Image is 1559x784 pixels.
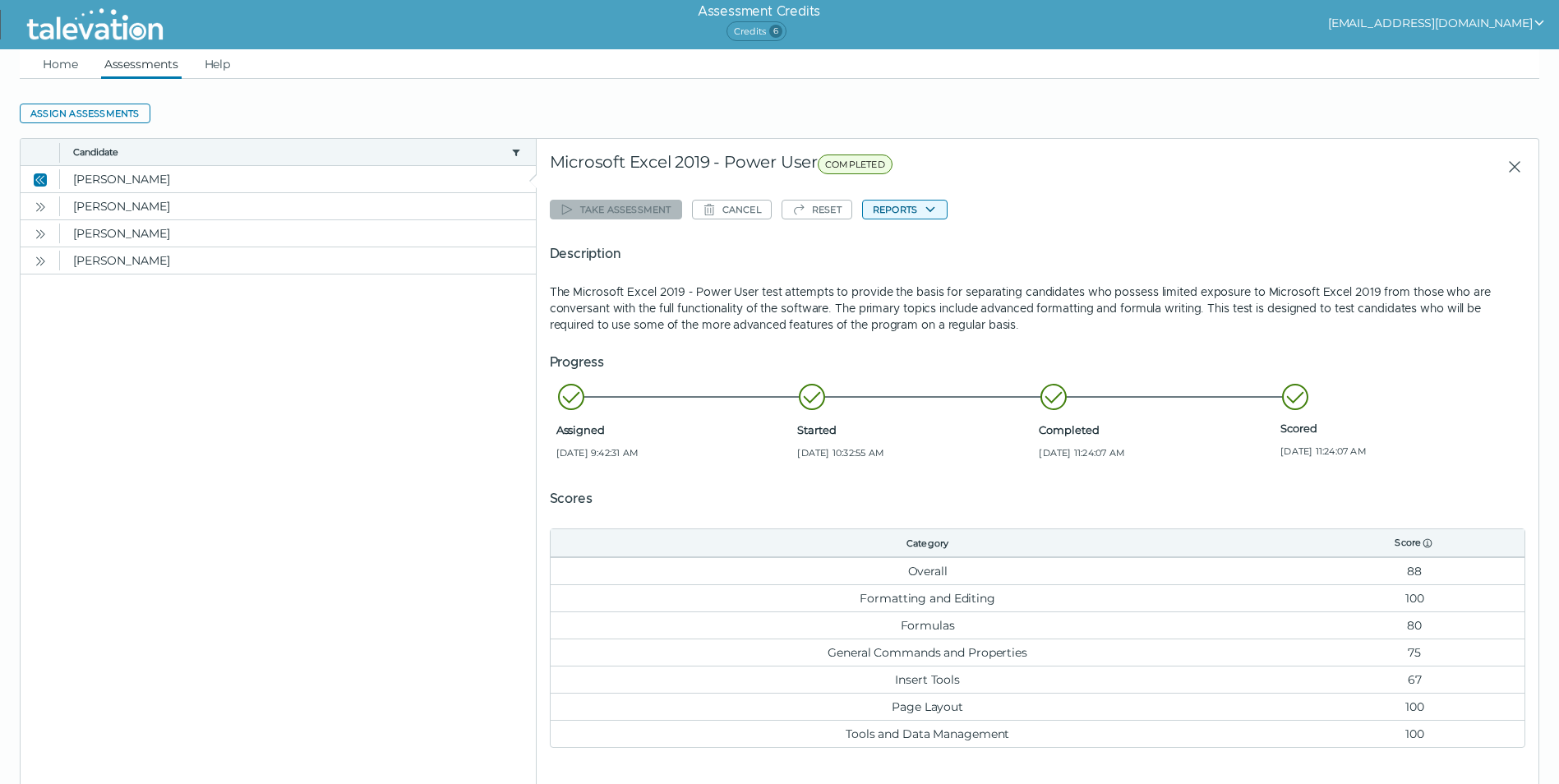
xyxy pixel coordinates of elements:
[30,169,50,189] button: Close
[551,584,1305,611] td: Formatting and Editing
[1280,422,1515,435] span: Scored
[101,49,182,79] a: Assessments
[698,2,820,21] h6: Assessment Credits
[73,145,505,159] button: Candidate
[862,200,948,219] button: Reports
[201,49,234,79] a: Help
[34,201,47,214] cds-icon: Open
[30,196,50,216] button: Open
[30,224,50,243] button: Open
[1305,611,1524,639] td: 80
[769,25,782,38] span: 6
[551,666,1305,693] td: Insert Tools
[34,255,47,268] cds-icon: Open
[510,145,523,159] button: candidate filter
[1039,423,1274,436] span: Completed
[551,720,1305,747] td: Tools and Data Management
[797,446,1032,459] span: [DATE] 10:32:55 AM
[551,693,1305,720] td: Page Layout
[550,200,682,219] button: Take assessment
[1305,529,1524,557] th: Score
[30,251,50,270] button: Open
[1305,720,1524,747] td: 100
[692,200,772,219] button: Cancel
[1328,13,1546,33] button: show user actions
[550,284,1525,333] p: The Microsoft Excel 2019 - Power User test attempts to provide the basis for separating candidate...
[556,423,791,436] span: Assigned
[39,49,81,79] a: Home
[726,21,786,41] span: Credits
[1039,446,1274,459] span: [DATE] 11:24:07 AM
[550,353,1525,372] h5: Progress
[782,200,852,219] button: Reset
[551,529,1305,557] th: Category
[60,193,536,219] clr-dg-cell: [PERSON_NAME]
[818,154,893,174] span: COMPLETED
[34,228,47,241] cds-icon: Open
[551,611,1305,639] td: Formulas
[1305,693,1524,720] td: 100
[1305,639,1524,666] td: 75
[60,166,536,192] clr-dg-cell: [PERSON_NAME]
[1305,666,1524,693] td: 67
[34,173,47,187] cds-icon: Close
[551,639,1305,666] td: General Commands and Properties
[551,557,1305,584] td: Overall
[550,244,1525,264] h5: Description
[550,152,1197,182] div: Microsoft Excel 2019 - Power User
[20,104,150,123] button: Assign assessments
[1305,584,1524,611] td: 100
[1305,557,1524,584] td: 88
[556,446,791,459] span: [DATE] 9:42:31 AM
[797,423,1032,436] span: Started
[1280,445,1515,458] span: [DATE] 11:24:07 AM
[550,489,1525,509] h5: Scores
[20,4,170,45] img: Talevation_Logo_Transparent_white.png
[60,220,536,247] clr-dg-cell: [PERSON_NAME]
[1494,152,1525,182] button: Close
[60,247,536,274] clr-dg-cell: [PERSON_NAME]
